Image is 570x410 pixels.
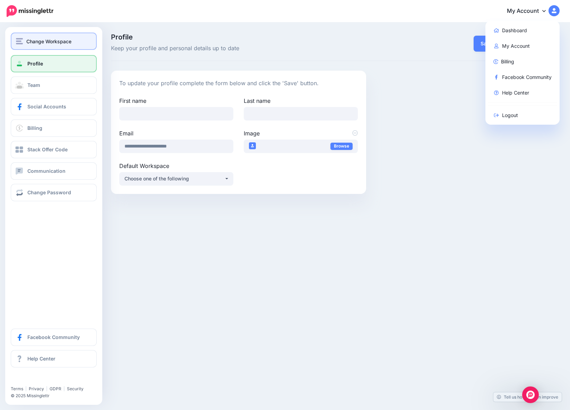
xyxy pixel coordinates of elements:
[493,59,498,64] img: revenue-blue.png
[11,386,23,391] a: Terms
[11,184,97,201] a: Change Password
[119,97,233,105] label: First name
[11,77,97,94] a: Team
[488,70,557,84] a: Facebook Community
[16,38,23,44] img: menu.png
[11,350,97,367] a: Help Center
[11,119,97,137] a: Billing
[27,125,42,131] span: Billing
[7,5,53,17] img: Missinglettr
[11,392,102,399] li: © 2025 Missinglettr
[27,104,66,109] span: Social Accounts
[488,86,557,99] a: Help Center
[27,61,43,66] span: Profile
[485,21,560,125] div: My Account
[27,146,68,152] span: Stack Offer Code
[11,329,97,346] a: Facebook Community
[25,386,27,391] span: |
[124,175,224,183] div: Choose one of the following
[119,172,233,186] button: Choose one of the following
[488,55,557,68] a: Billing
[500,3,560,20] a: My Account
[27,82,40,88] span: Team
[488,24,557,37] a: Dashboard
[119,129,233,137] label: Email
[249,142,256,149] img: user_default_image_thumb.png
[111,44,366,53] span: Keep your profile and personal details up to date
[488,108,557,122] a: Logout
[493,392,562,402] a: Tell us how we can improve
[63,386,65,391] span: |
[11,141,97,158] a: Stack Offer Code
[244,97,358,105] label: Last name
[11,376,64,383] iframe: Twitter Follow Button
[244,129,358,137] label: Image
[522,386,539,403] div: Open Intercom Messenger
[11,98,97,115] a: Social Accounts
[111,34,366,41] span: Profile
[330,143,353,150] a: Browse
[474,36,499,52] button: Save
[46,386,47,391] span: |
[27,356,55,362] span: Help Center
[11,162,97,180] a: Communication
[27,189,71,195] span: Change Password
[488,39,557,53] a: My Account
[29,386,44,391] a: Privacy
[50,386,61,391] a: GDPR
[67,386,84,391] a: Security
[27,334,80,340] span: Facebook Community
[11,33,97,50] button: Change Workspace
[27,168,66,174] span: Communication
[119,79,358,88] p: To update your profile complete the form below and click the 'Save' button.
[11,55,97,72] a: Profile
[26,37,71,45] span: Change Workspace
[119,162,233,170] label: Default Workspace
